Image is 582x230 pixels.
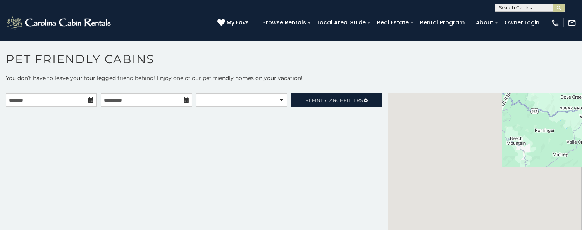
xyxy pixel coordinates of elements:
a: RefineSearchFilters [291,93,382,107]
a: Local Area Guide [313,17,370,29]
a: Real Estate [373,17,413,29]
a: My Favs [217,19,251,27]
a: Owner Login [501,17,543,29]
img: White-1-2.png [6,15,113,31]
a: About [472,17,497,29]
span: Search [324,97,344,103]
img: mail-regular-white.png [568,19,576,27]
a: Browse Rentals [258,17,310,29]
img: phone-regular-white.png [551,19,560,27]
span: Refine Filters [305,97,363,103]
span: My Favs [227,19,249,27]
a: Rental Program [416,17,468,29]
